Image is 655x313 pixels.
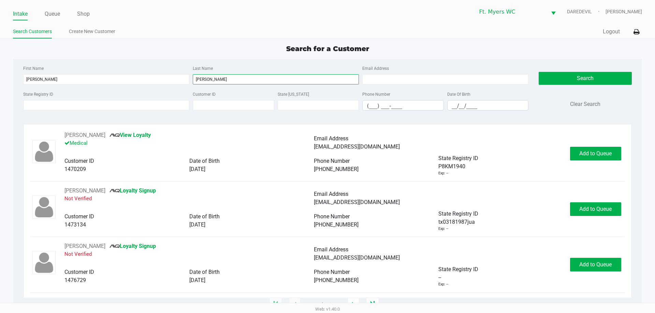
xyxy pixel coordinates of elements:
span: State Registry ID [438,155,478,161]
app-submit-button: Move to first page [269,298,282,311]
span: [PHONE_NUMBER] [314,221,359,228]
span: Add to Queue [579,261,612,268]
span: Add to Queue [579,206,612,212]
button: See customer info [64,242,105,250]
span: [EMAIL_ADDRESS][DOMAIN_NAME] [314,254,400,261]
span: [PHONE_NUMBER] [314,166,359,172]
app-submit-button: Previous [289,298,301,311]
a: Search Customers [13,27,52,36]
span: Customer ID [64,158,94,164]
button: Add to Queue [570,147,621,160]
button: Search [539,72,631,85]
span: Phone Number [314,269,350,275]
span: Email Address [314,135,348,142]
button: Add to Queue [570,258,621,271]
a: View Loyalty [110,132,151,138]
span: Customer ID [64,213,94,220]
span: Date of Birth [189,213,220,220]
button: Add to Queue [570,202,621,216]
label: State [US_STATE] [278,91,309,97]
kendo-maskedtextbox: Format: MM/DD/YYYY [447,100,529,111]
input: Format: (999) 999-9999 [363,100,443,111]
button: Clear Search [570,100,600,108]
span: State Registry ID [438,266,478,272]
input: Format: MM/DD/YYYY [448,100,528,111]
div: Exp: -- [438,226,448,232]
label: Last Name [193,65,213,72]
button: Select [547,4,560,20]
span: [PHONE_NUMBER] [314,277,359,283]
app-submit-button: Next [348,298,359,311]
span: 1476729 [64,277,86,283]
label: First Name [23,65,44,72]
span: [DATE] [189,221,205,228]
span: Email Address [314,191,348,197]
a: Create New Customer [69,27,115,36]
span: DAREDEVIL [567,8,606,15]
span: Phone Number [314,158,350,164]
label: Phone Number [362,91,390,97]
app-submit-button: Move to last page [366,298,379,311]
span: Search for a Customer [286,45,369,53]
a: Loyalty Signup [110,187,156,194]
span: tx03181987jua [438,218,475,226]
span: -- [438,273,441,282]
span: 1470209 [64,166,86,172]
button: Logout [603,28,620,36]
label: State Registry ID [23,91,53,97]
span: [DATE] [189,277,205,283]
button: See customer info [64,187,105,195]
span: Web: v1.40.0 [315,307,340,312]
p: Not Verified [64,250,314,260]
span: Date of Birth [189,158,220,164]
span: [DATE] [189,166,205,172]
span: Customer ID [64,269,94,275]
span: Email Address [314,246,348,253]
span: State Registry ID [438,210,478,217]
a: Queue [45,9,60,19]
span: Add to Queue [579,150,612,157]
button: See customer info [64,131,105,139]
span: [EMAIL_ADDRESS][DOMAIN_NAME] [314,143,400,150]
div: Exp: -- [438,171,448,176]
span: [EMAIL_ADDRESS][DOMAIN_NAME] [314,199,400,205]
label: Customer ID [193,91,216,97]
span: Ft. Myers WC [479,8,543,16]
span: Phone Number [314,213,350,220]
p: Not Verified [64,195,314,204]
a: Intake [13,9,28,19]
span: 1473134 [64,221,86,228]
a: Shop [77,9,90,19]
span: Date of Birth [189,269,220,275]
a: Loyalty Signup [110,243,156,249]
div: Exp: -- [438,282,448,287]
label: Email Address [362,65,389,72]
kendo-maskedtextbox: Format: (999) 999-9999 [362,100,444,111]
span: P8KM1940 [438,162,465,171]
span: 1 - 20 of 23 items [307,301,341,308]
p: Medical [64,139,314,149]
label: Date Of Birth [447,91,470,97]
span: [PERSON_NAME] [606,8,642,15]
